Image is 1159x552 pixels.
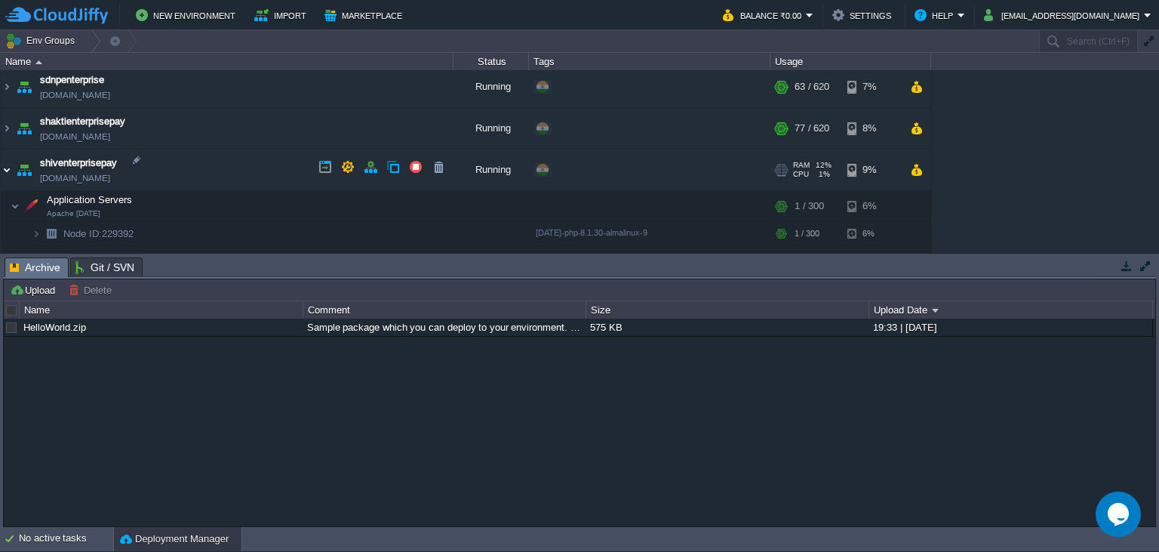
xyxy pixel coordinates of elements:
img: AMDAwAAAACH5BAEAAAAALAAAAAABAAEAAAICRAEAOw== [41,222,62,245]
img: AMDAwAAAACH5BAEAAAAALAAAAAABAAEAAAICRAEAOw== [1,66,13,107]
button: Help [915,6,958,24]
div: 1 / 300 [795,191,824,221]
img: AMDAwAAAACH5BAEAAAAALAAAAAABAAEAAAICRAEAOw== [41,246,62,270]
div: Status [454,53,528,70]
img: AMDAwAAAACH5BAEAAAAALAAAAAABAAEAAAICRAEAOw== [35,60,42,64]
span: Application Servers [45,193,134,206]
button: Marketplace [324,6,407,24]
button: Balance ₹0.00 [723,6,806,24]
a: [DOMAIN_NAME] [40,129,110,144]
span: 12% [816,161,832,170]
div: Name [20,301,302,319]
button: Settings [832,6,896,24]
a: shiventerprisepay [40,156,117,171]
iframe: chat widget [1096,492,1144,537]
div: 77 / 620 [795,108,829,149]
img: AMDAwAAAACH5BAEAAAAALAAAAAABAAEAAAICRAEAOw== [14,108,35,149]
div: Sample package which you can deploy to your environment. Feel free to delete and upload a package... [303,319,585,336]
div: Running [453,66,529,107]
div: Tags [530,53,770,70]
a: [DOMAIN_NAME] [40,171,110,186]
div: 575 KB [586,319,868,336]
img: AMDAwAAAACH5BAEAAAAALAAAAAABAAEAAAICRAEAOw== [20,191,42,221]
div: Running [453,108,529,149]
span: 229392 [62,227,136,240]
a: sdnpenterprise [40,72,104,88]
div: Comment [304,301,586,319]
div: 63 / 620 [795,66,829,107]
div: Size [587,301,868,319]
img: AMDAwAAAACH5BAEAAAAALAAAAAABAAEAAAICRAEAOw== [11,191,20,221]
a: HelloWorld.zip [23,322,86,333]
span: 1% [815,170,830,179]
button: Env Groups [5,30,80,51]
button: Import [254,6,311,24]
img: AMDAwAAAACH5BAEAAAAALAAAAAABAAEAAAICRAEAOw== [1,150,13,190]
span: Archive [10,258,60,277]
span: [DATE]-php-8.1.30-almalinux-9 [536,228,647,237]
span: RAM [793,161,810,170]
button: Upload [10,283,60,297]
span: Node ID: [63,228,102,239]
div: Running [453,150,529,190]
div: 1 / 300 [795,222,819,245]
button: [EMAIL_ADDRESS][DOMAIN_NAME] [984,6,1144,24]
img: AMDAwAAAACH5BAEAAAAALAAAAAABAAEAAAICRAEAOw== [14,66,35,107]
a: Node ID:229392 [62,227,136,240]
img: AMDAwAAAACH5BAEAAAAALAAAAAABAAEAAAICRAEAOw== [1,108,13,149]
div: Upload Date [870,301,1152,319]
div: 6% [847,191,896,221]
span: Git / SVN [75,258,134,276]
img: AMDAwAAAACH5BAEAAAAALAAAAAABAAEAAAICRAEAOw== [32,222,41,245]
a: [DOMAIN_NAME] [40,88,110,103]
div: 7% [847,66,896,107]
button: New Environment [136,6,240,24]
button: Delete [69,283,116,297]
div: 9% [847,150,896,190]
a: shaktienterprisepay [40,114,125,129]
img: AMDAwAAAACH5BAEAAAAALAAAAAABAAEAAAICRAEAOw== [14,150,35,190]
div: 6% [847,222,896,245]
img: AMDAwAAAACH5BAEAAAAALAAAAAABAAEAAAICRAEAOw== [32,246,41,270]
a: Deployments [62,251,123,264]
span: Apache [DATE] [47,209,100,218]
div: 8% [847,108,896,149]
img: CloudJiffy [5,6,108,25]
a: Application ServersApache [DATE] [45,194,134,205]
div: Name [2,53,453,70]
div: Usage [771,53,930,70]
div: 19:33 | [DATE] [869,319,1151,336]
button: Deployment Manager [120,532,229,547]
span: CPU [793,170,809,179]
div: No active tasks [19,527,113,551]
